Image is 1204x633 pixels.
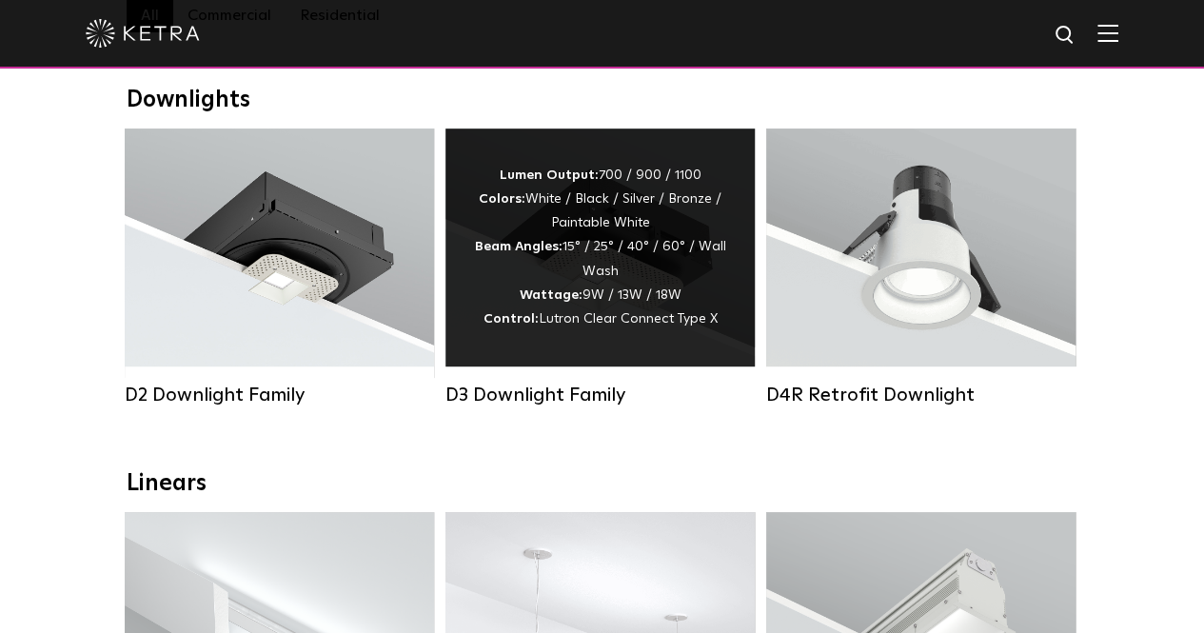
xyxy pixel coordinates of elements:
[539,312,718,326] span: Lutron Clear Connect Type X
[766,129,1076,406] a: D4R Retrofit Downlight Lumen Output:800Colors:White / BlackBeam Angles:15° / 25° / 40° / 60°Watta...
[1054,24,1077,48] img: search icon
[127,87,1078,114] div: Downlights
[125,129,434,406] a: D2 Downlight Family Lumen Output:1200Colors:White / Black / Gloss Black / Silver / Bronze / Silve...
[474,164,726,331] div: 700 / 900 / 1100 White / Black / Silver / Bronze / Paintable White 15° / 25° / 40° / 60° / Wall W...
[520,288,582,302] strong: Wattage:
[445,129,755,406] a: D3 Downlight Family Lumen Output:700 / 900 / 1100Colors:White / Black / Silver / Bronze / Paintab...
[766,384,1076,406] div: D4R Retrofit Downlight
[479,192,525,206] strong: Colors:
[500,168,599,182] strong: Lumen Output:
[1097,24,1118,42] img: Hamburger%20Nav.svg
[125,384,434,406] div: D2 Downlight Family
[445,384,755,406] div: D3 Downlight Family
[86,19,200,48] img: ketra-logo-2019-white
[475,240,563,253] strong: Beam Angles:
[484,312,539,326] strong: Control:
[127,470,1078,498] div: Linears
